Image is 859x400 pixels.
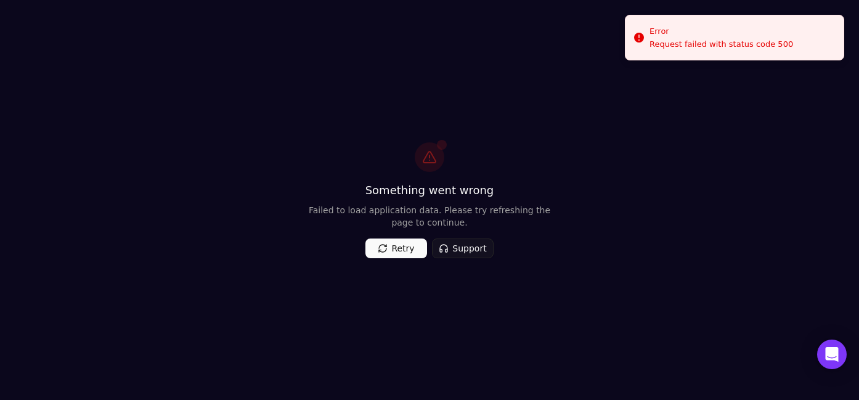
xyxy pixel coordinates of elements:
[365,239,427,258] button: Retry
[817,340,847,369] div: Open Intercom Messenger
[649,39,793,50] div: Request failed with status code 500
[649,25,793,38] div: Error
[306,182,553,199] h3: Something went wrong
[432,239,494,258] button: Support
[306,204,553,229] p: Failed to load application data. Please try refreshing the page to continue.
